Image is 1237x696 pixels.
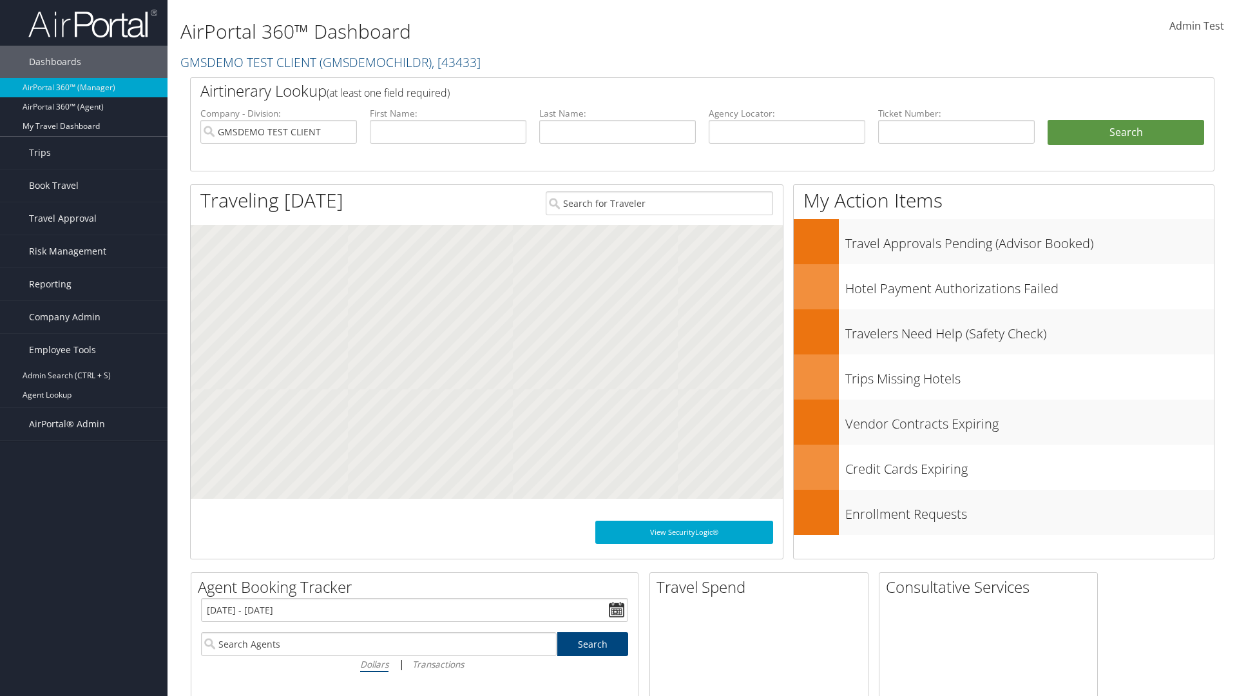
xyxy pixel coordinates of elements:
span: Trips [29,137,51,169]
span: Admin Test [1169,19,1224,33]
i: Dollars [360,658,388,670]
a: Vendor Contracts Expiring [794,400,1214,445]
span: Risk Management [29,235,106,267]
h1: My Action Items [794,187,1214,214]
h3: Vendor Contracts Expiring [845,409,1214,433]
div: | [201,656,628,672]
img: airportal-logo.png [28,8,157,39]
a: Admin Test [1169,6,1224,46]
h2: Airtinerary Lookup [200,80,1119,102]
h3: Travelers Need Help (Safety Check) [845,318,1214,343]
a: Travelers Need Help (Safety Check) [794,309,1214,354]
button: Search [1048,120,1204,146]
span: Company Admin [29,301,101,333]
span: , [ 43433 ] [432,53,481,71]
a: Hotel Payment Authorizations Failed [794,264,1214,309]
input: Search for Traveler [546,191,773,215]
label: Ticket Number: [878,107,1035,120]
span: Employee Tools [29,334,96,366]
h3: Credit Cards Expiring [845,454,1214,478]
h3: Trips Missing Hotels [845,363,1214,388]
a: Trips Missing Hotels [794,354,1214,400]
label: First Name: [370,107,526,120]
span: (at least one field required) [327,86,450,100]
a: View SecurityLogic® [595,521,773,544]
label: Agency Locator: [709,107,865,120]
span: Reporting [29,268,72,300]
h2: Agent Booking Tracker [198,576,638,598]
h2: Consultative Services [886,576,1097,598]
h2: Travel Spend [657,576,868,598]
span: Dashboards [29,46,81,78]
label: Last Name: [539,107,696,120]
i: Transactions [412,658,464,670]
h3: Hotel Payment Authorizations Failed [845,273,1214,298]
h1: Traveling [DATE] [200,187,343,214]
a: GMSDEMO TEST CLIENT [180,53,481,71]
span: AirPortal® Admin [29,408,105,440]
a: Travel Approvals Pending (Advisor Booked) [794,219,1214,264]
span: ( GMSDEMOCHILDR ) [320,53,432,71]
a: Credit Cards Expiring [794,445,1214,490]
span: Travel Approval [29,202,97,235]
a: Enrollment Requests [794,490,1214,535]
h3: Travel Approvals Pending (Advisor Booked) [845,228,1214,253]
span: Book Travel [29,169,79,202]
input: Search Agents [201,632,557,656]
label: Company - Division: [200,107,357,120]
a: Search [557,632,629,656]
h3: Enrollment Requests [845,499,1214,523]
h1: AirPortal 360™ Dashboard [180,18,876,45]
